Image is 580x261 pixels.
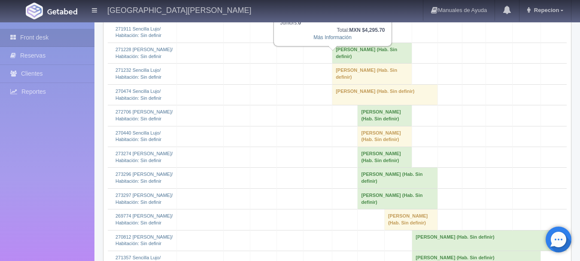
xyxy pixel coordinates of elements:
a: 269774 [PERSON_NAME]/Habitación: Sin definir [115,213,173,225]
a: 270812 [PERSON_NAME]/Habitación: Sin definir [115,234,173,246]
div: Total: [280,27,385,34]
b: MXN $4,295.70 [349,27,385,33]
img: Getabed [26,3,43,19]
td: [PERSON_NAME] (Hab. Sin definir) [358,168,438,188]
a: 270474 Sencilla Lujo/Habitación: Sin definir [115,89,161,101]
td: [PERSON_NAME] (Hab. Sin definir) [332,64,412,84]
td: [PERSON_NAME] (Hab. Sin definir) [384,209,437,230]
a: Más Información [313,34,352,40]
h4: [GEOGRAPHIC_DATA][PERSON_NAME] [107,4,251,15]
td: [PERSON_NAME] (Hab. Sin definir) [332,84,438,105]
a: 273296 [PERSON_NAME]/Habitación: Sin definir [115,172,173,184]
a: 270440 Sencilla Lujo/Habitación: Sin definir [115,130,161,142]
a: 271228 [PERSON_NAME]/Habitación: Sin definir [115,47,173,59]
span: Repecion [532,7,559,13]
td: [PERSON_NAME] (Hab. Sin definir) [358,188,438,209]
td: [PERSON_NAME] (Hab. Sin definir) [358,105,412,126]
a: 273297 [PERSON_NAME]/Habitación: Sin definir [115,193,173,205]
a: 272706 [PERSON_NAME]/Habitación: Sin definir [115,109,173,121]
td: [PERSON_NAME] (Hab. Sin definir) [412,230,567,251]
img: Getabed [47,8,77,15]
a: 271232 Sencilla Lujo/Habitación: Sin definir [115,68,161,80]
a: 273274 [PERSON_NAME]/Habitación: Sin definir [115,151,173,163]
td: [PERSON_NAME] (Hab. Sin definir) [358,126,412,147]
b: 0 [298,20,301,26]
td: [PERSON_NAME] (Hab. Sin definir) [358,147,412,168]
a: 271911 Sencilla Lujo/Habitación: Sin definir [115,26,161,38]
td: [PERSON_NAME] (Hab. Sin definir) [332,43,412,64]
